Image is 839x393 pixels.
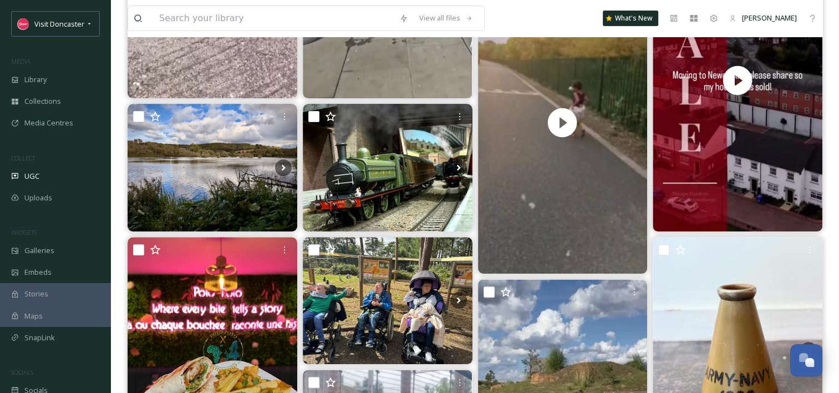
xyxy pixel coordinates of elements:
span: Stories [24,289,48,299]
span: SnapLink [24,332,55,343]
img: visit%20logo%20fb.jpg [18,18,29,29]
span: SOCIALS [11,368,33,376]
span: UGC [24,171,39,182]
img: Sun makes an appearance so a cheeky little blast for some Vit D… 🥾☀️✌️ #denabynaturereserve #dena... [128,104,297,231]
img: GORGEOUS IN GREEN - GREAT NORTHERN J13 Recently released by officialhornby and duly added to the ... [303,104,472,231]
span: Maps [24,311,43,321]
span: MEDIA [11,57,30,65]
span: Collections [24,96,61,107]
span: WIDGETS [11,228,37,236]
a: What's New [603,11,658,26]
span: [PERSON_NAME] [742,13,797,23]
span: Galleries [24,245,54,256]
span: Embeds [24,267,52,278]
a: View all files [414,7,479,29]
span: Visit Doncaster [34,19,84,29]
button: Open Chat [790,344,822,376]
span: Library [24,74,47,85]
input: Search your library [154,6,394,31]
span: COLLECT [11,154,35,162]
span: Uploads [24,193,52,203]
span: Media Centres [24,118,73,128]
img: Some of our ILG Plus group had a great day out at Yorkshire Wildlife Park 🦁🐾 #Fairplay #ILGPlus #... [303,237,472,364]
a: [PERSON_NAME] [724,7,802,29]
